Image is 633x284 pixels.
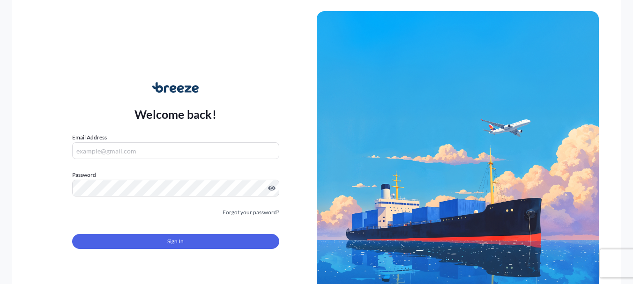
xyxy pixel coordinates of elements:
a: Forgot your password? [223,208,279,217]
label: Email Address [72,133,107,142]
button: Sign In [72,234,279,249]
label: Password [72,170,279,180]
p: Welcome back! [134,107,216,122]
button: Show password [268,184,276,192]
span: Sign In [167,237,184,246]
input: example@gmail.com [72,142,279,159]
